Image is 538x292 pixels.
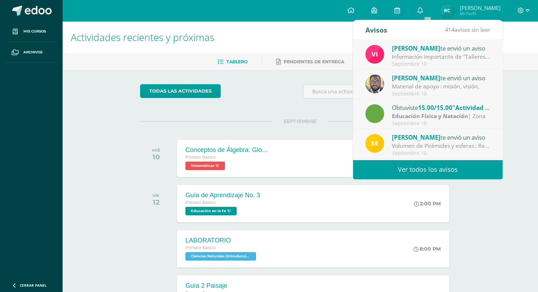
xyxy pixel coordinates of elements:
[418,104,452,112] span: 15.00/15.00
[6,42,57,63] a: Archivos
[303,84,460,98] input: Busca una actividad próxima aquí...
[452,104,495,112] span: "Actividad #2"
[445,26,455,34] span: 414
[459,4,500,11] span: [PERSON_NAME]
[185,282,258,290] div: Guía 2 Paisaje
[284,59,344,64] span: Pendientes de entrega
[353,160,503,179] a: Ver todos los avisos
[23,29,46,34] span: Mis cursos
[152,198,160,206] div: 12
[152,148,160,153] div: MIÉ
[459,11,500,17] span: Mi Perfil
[218,56,248,68] a: Tablero
[392,133,490,142] div: te envió un aviso
[365,45,384,64] img: bd6d0aa147d20350c4821b7c643124fa.png
[185,146,270,154] div: Conceptos de Álgebra: Glosario
[71,30,214,44] span: Actividades recientes y próximas
[152,153,160,161] div: 10
[185,162,225,170] span: Matemáticas 'C'
[23,49,42,55] span: Archivos
[440,4,454,18] img: 26a00f5eb213dc1aa4cded5c7343e6cd.png
[185,192,260,199] div: Guía de Aprendizaje No. 3
[392,61,490,67] div: Septiembre 10
[392,150,490,156] div: Septiembre 10
[272,118,328,124] span: SEPTIEMBRE
[20,283,47,288] span: Cerrar panel
[445,26,490,34] span: avisos sin leer
[365,20,387,40] div: Avisos
[185,200,215,205] span: Primero Básico
[392,82,490,90] div: Material de apoyo : misión, visión,
[185,155,215,160] span: Primero Básico
[392,73,490,82] div: te envió un aviso
[392,53,490,61] div: Información importante de "Talleres".: Buenas tardes estimados estudiantes. Quiero solicitar de s...
[392,112,468,120] strong: Educación Física y Natación
[152,193,160,198] div: VIE
[392,112,490,120] div: | Zona
[365,134,384,153] img: 03c2987289e60ca238394da5f82a525a.png
[392,74,440,82] span: [PERSON_NAME]
[365,75,384,93] img: 712781701cd376c1a616437b5c60ae46.png
[392,121,490,127] div: Septiembre 10
[185,252,256,261] span: Ciencias Naturales (Introducción a la Biología) 'C'
[185,237,258,244] div: LABORATORIO
[392,43,490,53] div: te envió un aviso
[392,91,490,97] div: Septiembre 10
[276,56,344,68] a: Pendientes de entrega
[185,245,215,250] span: Primero Básico
[226,59,248,64] span: Tablero
[140,84,221,98] a: todas las Actividades
[392,142,490,150] div: Volumen de Pirámides y esferas.: Realiza los siguientes ejercicios en tu cuaderno. Debes encontra...
[392,103,490,112] div: Obtuviste en
[6,21,57,42] a: Mis cursos
[392,44,440,52] span: [PERSON_NAME]
[413,246,441,252] div: 8:00 PM
[185,207,237,215] span: Educación en la Fe 'C'
[392,133,440,141] span: [PERSON_NAME]
[414,200,441,207] div: 2:00 PM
